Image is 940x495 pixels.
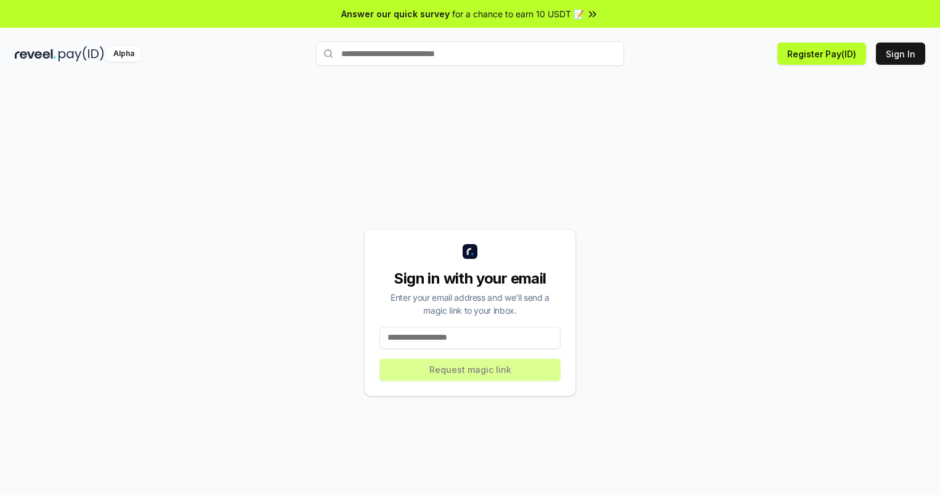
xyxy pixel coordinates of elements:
img: pay_id [59,46,104,62]
img: logo_small [463,244,477,259]
span: Answer our quick survey [341,7,450,20]
button: Register Pay(ID) [777,43,866,65]
img: reveel_dark [15,46,56,62]
span: for a chance to earn 10 USDT 📝 [452,7,584,20]
div: Alpha [107,46,141,62]
div: Enter your email address and we’ll send a magic link to your inbox. [379,291,561,317]
button: Sign In [876,43,925,65]
div: Sign in with your email [379,269,561,288]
